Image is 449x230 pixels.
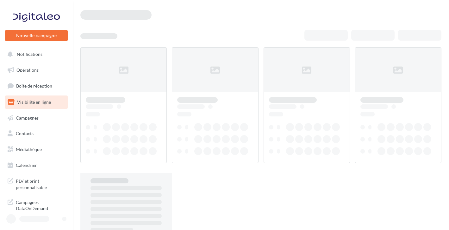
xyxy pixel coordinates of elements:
a: Campagnes [4,111,69,125]
a: Contacts [4,127,69,140]
a: PLV et print personnalisable [4,174,69,193]
span: Opérations [16,67,39,73]
a: Visibilité en ligne [4,95,69,109]
a: Calendrier [4,159,69,172]
span: Calendrier [16,162,37,168]
span: Visibilité en ligne [17,99,51,105]
a: Médiathèque [4,143,69,156]
button: Nouvelle campagne [5,30,68,41]
button: Notifications [4,48,66,61]
a: Campagnes DataOnDemand [4,195,69,214]
span: Campagnes [16,115,39,120]
span: Médiathèque [16,147,42,152]
span: Contacts [16,131,34,136]
span: Boîte de réception [16,83,52,89]
a: Opérations [4,63,69,77]
span: Notifications [17,51,42,57]
a: Boîte de réception [4,79,69,93]
span: Campagnes DataOnDemand [16,198,65,212]
span: PLV et print personnalisable [16,177,65,190]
